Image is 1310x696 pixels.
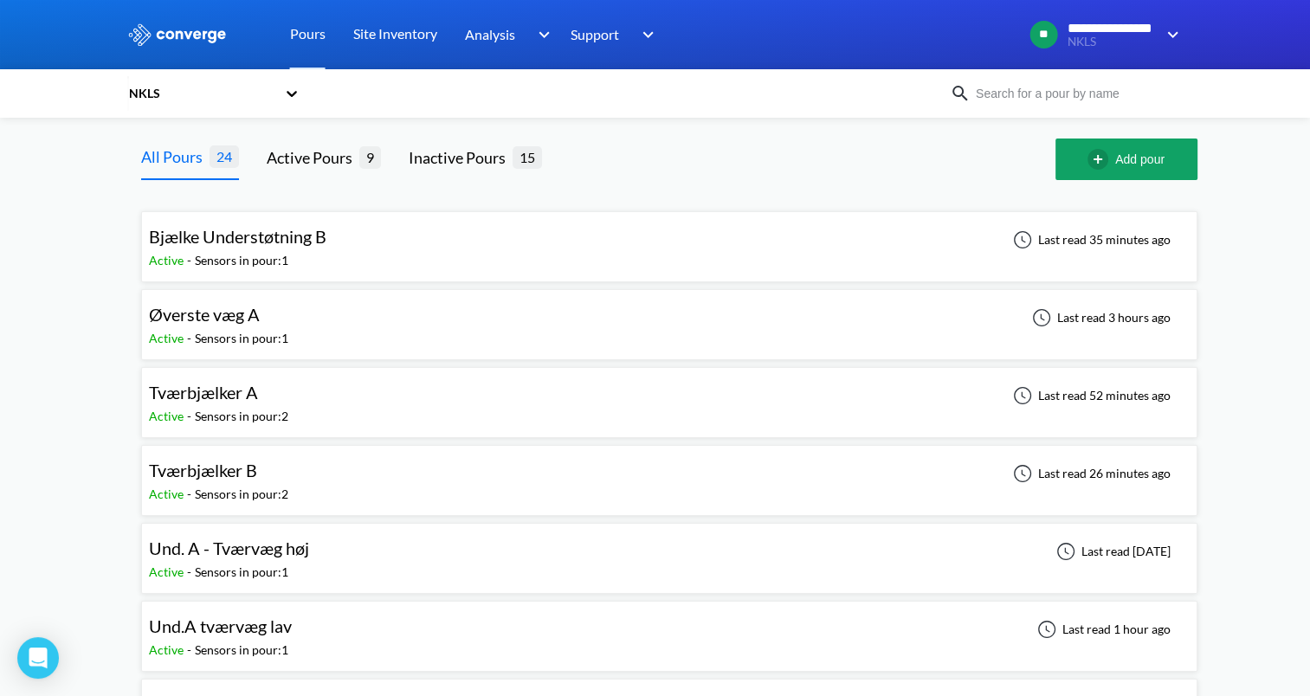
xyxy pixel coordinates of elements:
[359,146,381,168] span: 9
[1055,139,1197,180] button: Add pour
[409,145,513,170] div: Inactive Pours
[141,309,1197,324] a: Øverste væg AActive-Sensors in pour:1Last read 3 hours ago
[141,231,1197,246] a: Bjælke Understøtning BActive-Sensors in pour:1Last read 35 minutes ago
[187,409,195,423] span: -
[1028,619,1176,640] div: Last read 1 hour ago
[1047,541,1176,562] div: Last read [DATE]
[141,465,1197,480] a: Tværbjælker BActive-Sensors in pour:2Last read 26 minutes ago
[513,146,542,168] span: 15
[149,382,258,403] span: Tværbjælker A
[149,642,187,657] span: Active
[1067,35,1155,48] span: NKLS
[141,543,1197,557] a: Und. A - Tværvæg højActive-Sensors in pour:1Last read [DATE]
[210,145,239,167] span: 24
[187,253,195,267] span: -
[1087,149,1115,170] img: add-circle-outline.svg
[149,226,326,247] span: Bjælke Understøtning B
[571,23,619,45] span: Support
[187,564,195,579] span: -
[149,253,187,267] span: Active
[141,387,1197,402] a: Tværbjælker AActive-Sensors in pour:2Last read 52 minutes ago
[1003,229,1176,250] div: Last read 35 minutes ago
[187,487,195,501] span: -
[631,24,659,45] img: downArrow.svg
[187,642,195,657] span: -
[127,23,228,46] img: logo_ewhite.svg
[17,637,59,679] div: Open Intercom Messenger
[141,621,1197,635] a: Und.A tværvæg lavActive-Sensors in pour:1Last read 1 hour ago
[149,409,187,423] span: Active
[195,251,288,270] div: Sensors in pour: 1
[195,485,288,504] div: Sensors in pour: 2
[149,304,260,325] span: Øverste væg A
[141,145,210,169] div: All Pours
[127,84,276,103] div: NKLS
[149,538,309,558] span: Und. A - Tværvæg høj
[1003,385,1176,406] div: Last read 52 minutes ago
[149,331,187,345] span: Active
[195,563,288,582] div: Sensors in pour: 1
[149,615,292,636] span: Und.A tværvæg lav
[149,487,187,501] span: Active
[187,331,195,345] span: -
[195,407,288,426] div: Sensors in pour: 2
[971,84,1180,103] input: Search for a pour by name
[465,23,515,45] span: Analysis
[526,24,554,45] img: downArrow.svg
[267,145,359,170] div: Active Pours
[195,329,288,348] div: Sensors in pour: 1
[950,83,971,104] img: icon-search.svg
[1023,307,1176,328] div: Last read 3 hours ago
[1156,24,1184,45] img: downArrow.svg
[149,564,187,579] span: Active
[149,460,257,480] span: Tværbjælker B
[195,641,288,660] div: Sensors in pour: 1
[1003,463,1176,484] div: Last read 26 minutes ago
